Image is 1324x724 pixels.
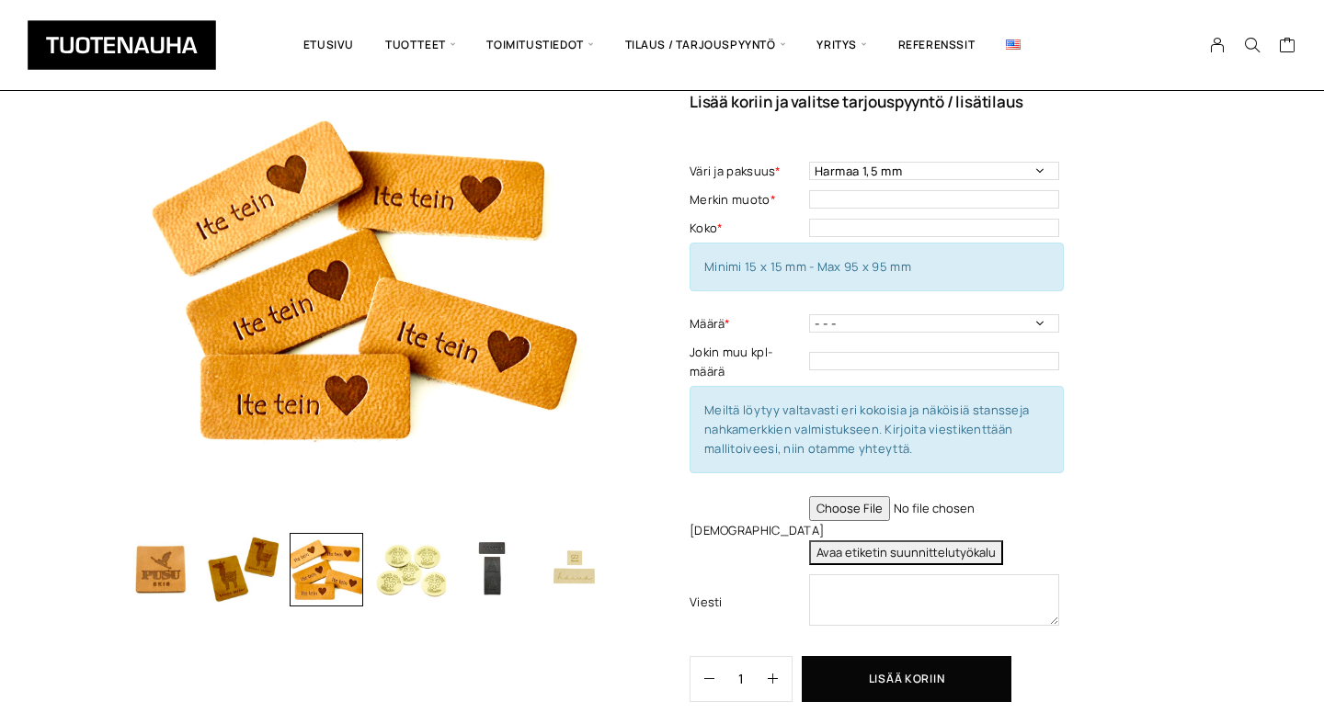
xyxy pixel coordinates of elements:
img: Keinonahkamerkki, polttopainettu 5 [455,533,529,606]
a: Cart [1279,36,1296,58]
label: Viesti [690,593,805,612]
label: Koko [690,219,805,238]
img: Keinonahkamerkki, polttopainettu 1 [124,533,198,606]
label: Merkin muoto [690,190,805,209]
label: Väri ja paksuus [690,162,805,181]
img: Keinonahkamerkki, polttopainettu 2 [207,533,280,606]
span: Tilaus / Tarjouspyyntö [610,14,802,76]
a: Referenssit [883,14,991,76]
p: Lisää koriin ja valitse tarjouspyyntö / lisätilaus [690,94,1200,109]
span: Meiltä löytyy valtavasti eri kokoisia ja näköisiä stansseja nahkamerkkien valmistukseen. Kirjoita... [704,402,1029,457]
a: My Account [1200,37,1236,53]
img: Keinonahkamerkki, polttopainettu 6 [538,533,611,606]
img: English [1006,40,1021,50]
label: Jokin muu kpl-määrä [690,343,805,381]
a: Etusivu [288,14,370,76]
img: Tuotenauha Oy [28,20,216,70]
span: Tuotteet [370,14,471,76]
span: Yritys [801,14,882,76]
label: [DEMOGRAPHIC_DATA] [690,521,805,540]
button: Avaa etiketin suunnittelutyökalu [809,540,1003,565]
img: Keinonahkamerkki, polttopainettu 4 [372,533,446,606]
button: Lisää koriin [802,656,1011,702]
span: Minimi 15 x 15 mm - Max 95 x 95 mm [704,258,911,275]
span: Toimitustiedot [471,14,609,76]
input: Määrä [714,657,768,701]
img: d7fafb4c-b293-4c60-b223-002f8d7d35b4 [124,37,611,524]
button: Search [1235,37,1270,53]
label: Määrä [690,314,805,334]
